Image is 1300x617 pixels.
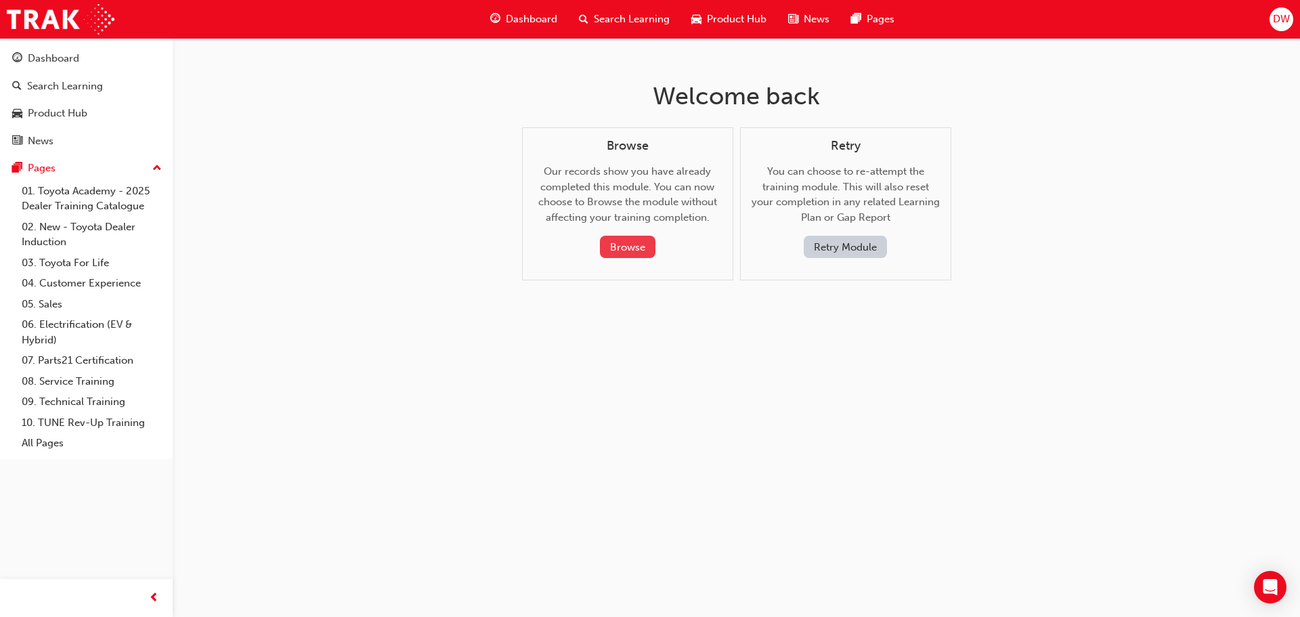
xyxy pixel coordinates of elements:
[12,53,22,65] span: guage-icon
[579,11,588,28] span: search-icon
[752,139,940,154] h4: Retry
[568,5,680,33] a: search-iconSearch Learning
[600,236,655,258] button: Browse
[1254,571,1286,603] div: Open Intercom Messenger
[16,314,167,350] a: 06. Electrification (EV & Hybrid)
[479,5,568,33] a: guage-iconDashboard
[16,273,167,294] a: 04. Customer Experience
[804,12,829,27] span: News
[5,156,167,181] button: Pages
[680,5,777,33] a: car-iconProduct Hub
[16,391,167,412] a: 09. Technical Training
[840,5,905,33] a: pages-iconPages
[1270,7,1293,31] button: DW
[1273,12,1290,27] span: DW
[777,5,840,33] a: news-iconNews
[16,412,167,433] a: 10. TUNE Rev-Up Training
[16,294,167,315] a: 05. Sales
[5,46,167,71] a: Dashboard
[534,139,722,154] h4: Browse
[12,135,22,148] span: news-icon
[5,101,167,126] a: Product Hub
[7,4,114,35] img: Trak
[28,106,87,121] div: Product Hub
[752,139,940,259] div: You can choose to re-attempt the training module. This will also reset your completion in any rel...
[28,133,53,149] div: News
[804,236,887,258] button: Retry Module
[28,161,56,176] div: Pages
[152,160,162,177] span: up-icon
[788,11,798,28] span: news-icon
[707,12,766,27] span: Product Hub
[5,43,167,156] button: DashboardSearch LearningProduct HubNews
[5,129,167,154] a: News
[27,79,103,94] div: Search Learning
[16,371,167,392] a: 08. Service Training
[490,11,500,28] span: guage-icon
[851,11,861,28] span: pages-icon
[28,51,79,66] div: Dashboard
[5,74,167,99] a: Search Learning
[534,139,722,259] div: Our records show you have already completed this module. You can now choose to Browse the module ...
[594,12,670,27] span: Search Learning
[691,11,701,28] span: car-icon
[16,181,167,217] a: 01. Toyota Academy - 2025 Dealer Training Catalogue
[16,217,167,253] a: 02. New - Toyota Dealer Induction
[16,350,167,371] a: 07. Parts21 Certification
[12,108,22,120] span: car-icon
[16,253,167,274] a: 03. Toyota For Life
[16,433,167,454] a: All Pages
[12,163,22,175] span: pages-icon
[522,81,951,111] h1: Welcome back
[12,81,22,93] span: search-icon
[149,590,159,607] span: prev-icon
[506,12,557,27] span: Dashboard
[867,12,894,27] span: Pages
